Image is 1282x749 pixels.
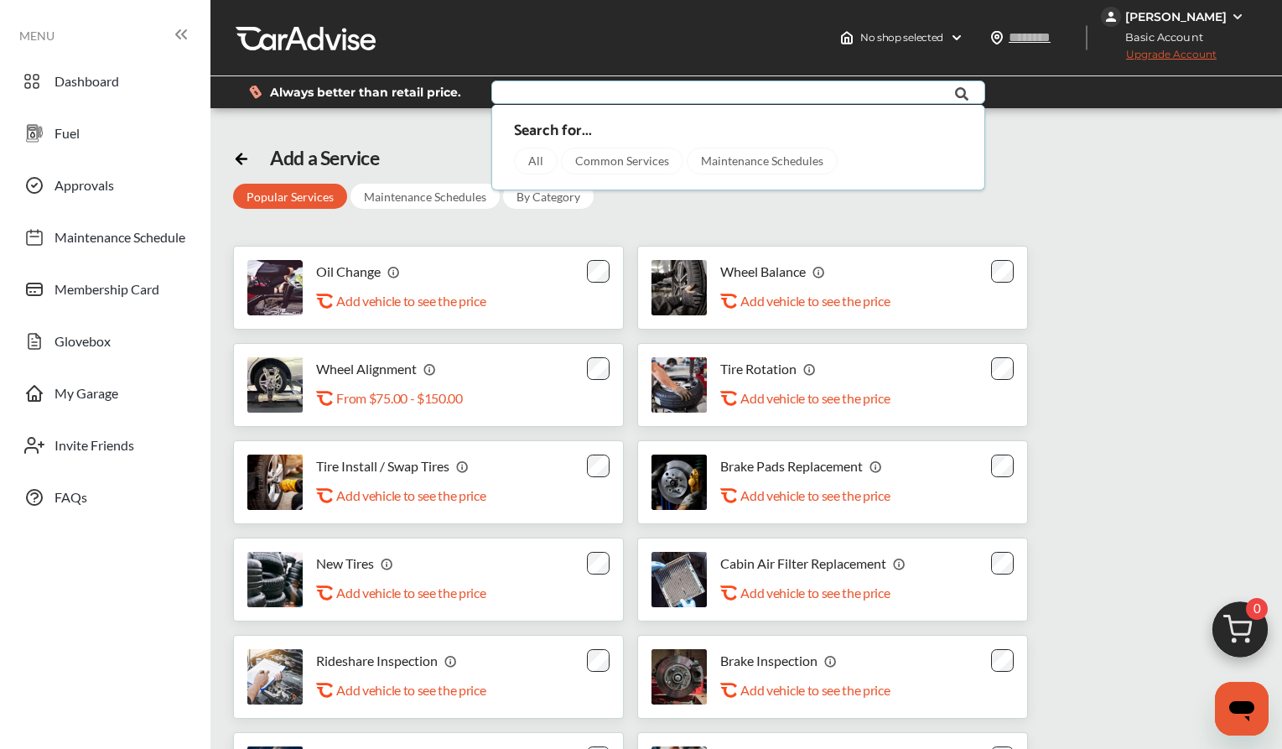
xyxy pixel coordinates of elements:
img: dollor_label_vector.a70140d1.svg [249,85,262,99]
p: Add vehicle to see the price [336,585,485,601]
p: Add vehicle to see the price [336,293,485,309]
a: FAQs [15,476,194,519]
a: Common Services [561,148,683,174]
p: Wheel Alignment [316,361,417,377]
p: Wheel Balance [720,263,806,279]
p: New Tires [316,555,374,571]
p: Add vehicle to see the price [336,682,485,698]
span: Always better than retail price. [270,86,461,98]
p: Rideshare Inspection [316,653,438,668]
span: Approvals [54,177,114,199]
a: My Garage [15,372,194,415]
img: cart_icon.3d0951e8.svg [1200,594,1280,674]
a: Fuel [15,112,194,155]
img: brake-pads-replacement-thumb.jpg [651,455,707,510]
img: header-divider.bc55588e.svg [1086,25,1087,50]
a: Maintenance Schedules [687,148,838,174]
div: [PERSON_NAME] [1125,9,1227,24]
img: info_icon_vector.svg [893,557,906,570]
p: Brake Inspection [720,653,817,668]
iframe: Button to launch messaging window [1215,682,1269,736]
p: Add vehicle to see the price [740,293,890,309]
img: info_icon_vector.svg [812,265,826,278]
img: info_icon_vector.svg [869,460,883,473]
img: info_icon_vector.svg [803,362,817,376]
img: new-tires-thumb.jpg [247,552,303,607]
img: rideshare-visual-inspection-thumb.jpg [247,649,303,705]
img: tire-rotation-thumb.jpg [651,357,707,413]
img: info_icon_vector.svg [824,654,838,668]
span: 0 [1246,598,1268,620]
img: wheel-alignment-thumb.jpg [247,357,303,413]
a: Glovebox [15,320,194,363]
img: tire-install-swap-tires-thumb.jpg [247,455,303,510]
img: info_icon_vector.svg [381,557,394,570]
img: tire-wheel-balance-thumb.jpg [651,260,707,315]
span: Membership Card [54,281,159,303]
p: Tire Install / Swap Tires [316,458,449,474]
p: Brake Pads Replacement [720,458,863,474]
span: FAQs [54,489,87,511]
img: WGsFRI8htEPBVLJbROoPRyZpYNWhNONpIPPETTm6eUC0GeLEiAAAAAElFTkSuQmCC [1231,10,1244,23]
div: By Category [503,184,594,209]
img: header-down-arrow.9dd2ce7d.svg [950,31,963,44]
p: From $75.00 - $150.00 [336,390,462,406]
span: Maintenance Schedule [54,229,185,251]
p: Cabin Air Filter Replacement [720,555,886,571]
p: Tire Rotation [720,361,797,377]
img: info_icon_vector.svg [444,654,458,668]
img: oil-change-thumb.jpg [247,260,303,315]
img: info_icon_vector.svg [423,362,437,376]
img: jVpblrzwTbfkPYzPPzSLxeg0AAAAASUVORK5CYII= [1101,7,1121,27]
div: Maintenance Schedules [350,184,500,209]
a: Dashboard [15,60,194,103]
span: Dashboard [54,73,119,95]
span: Invite Friends [54,437,134,459]
a: Membership Card [15,268,194,311]
a: Approvals [15,164,194,207]
p: Add vehicle to see the price [740,487,890,503]
div: Popular Services [233,184,347,209]
span: MENU [19,29,54,43]
a: All [514,148,558,174]
p: Add vehicle to see the price [740,390,890,406]
img: info_icon_vector.svg [387,265,401,278]
img: header-home-logo.8d720a4f.svg [840,31,854,44]
p: Add vehicle to see the price [336,487,485,503]
span: Fuel [54,125,80,147]
span: Basic Account [1103,29,1216,46]
span: Upgrade Account [1101,48,1217,69]
img: info_icon_vector.svg [456,460,470,473]
img: cabin-air-filter-replacement-thumb.jpg [651,552,707,607]
a: Maintenance Schedule [15,216,194,259]
div: Add a Service [270,146,379,169]
p: Add vehicle to see the price [740,682,890,698]
span: Glovebox [54,333,111,355]
span: No shop selected [860,31,943,44]
img: brake-inspection-thumb.jpg [651,649,707,705]
img: location_vector.a44bc228.svg [990,31,1004,44]
div: Search for... [514,122,962,139]
span: My Garage [54,385,118,407]
a: Invite Friends [15,424,194,467]
p: Add vehicle to see the price [740,585,890,601]
p: Oil Change [316,263,381,279]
